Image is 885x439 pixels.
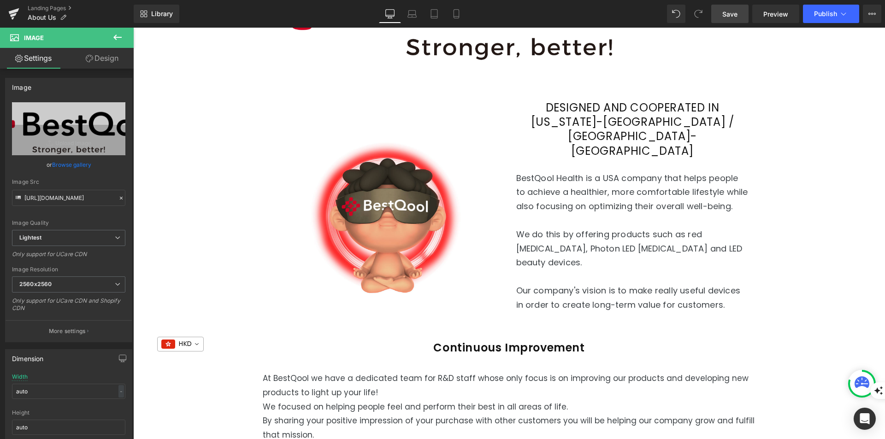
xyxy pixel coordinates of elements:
span: About Us [28,14,56,21]
p: At BestQool we have a dedicated team for R&D staff whose only focus is on improving our products ... [130,344,623,372]
img: bestqool icon [136,73,369,305]
span: Library [151,10,173,18]
div: Width [12,374,28,380]
button: More [863,5,881,23]
a: Browse gallery [52,157,91,173]
div: Dimension [12,350,44,363]
a: Design [69,48,136,69]
h2: DESIGNED AND COOPERATED IN [US_STATE]-[GEOGRAPHIC_DATA] / [GEOGRAPHIC_DATA]-[GEOGRAPHIC_DATA] [383,73,616,130]
b: 2560x2560 [19,281,52,287]
a: Mobile [445,5,467,23]
button: Undo [667,5,685,23]
a: New Library [134,5,179,23]
button: Redo [689,5,708,23]
span: Preview [763,9,788,19]
a: Tablet [423,5,445,23]
div: Image [12,78,31,91]
p: We focused on helping people feel and perform their best in all areas of life. By sharing your po... [130,372,623,428]
input: auto [12,420,125,435]
input: auto [12,384,125,399]
div: Image Quality [12,220,125,226]
span: We do this by offering products such as red [MEDICAL_DATA], Photon LED [MEDICAL_DATA] and LED bea... [383,201,609,240]
a: Desktop [379,5,401,23]
div: Open Intercom Messenger [854,408,876,430]
div: - [118,385,124,398]
span: Publish [814,10,837,18]
p: Our company's vision is to make really useful devices in order to create long-term value for cust... [383,256,616,284]
h3: Continuous Improvement [130,310,623,330]
button: More settings [6,320,132,342]
div: Height [12,410,125,416]
div: or [12,160,125,170]
a: Laptop [401,5,423,23]
a: Preview [752,5,799,23]
input: Link [12,190,125,206]
p: More settings [49,327,86,335]
div: Only support for UCare CDN and Shopify CDN [12,297,125,318]
div: Image Resolution [12,266,125,273]
span: BestQool Health is a USA company that helps people to achieve a healthier, more comfortable lifes... [383,145,615,184]
span: Save [722,9,737,19]
div: Image Src [12,179,125,185]
a: Landing Pages [28,5,134,12]
b: Lightest [19,234,41,241]
div: Only support for UCare CDN [12,251,125,264]
button: Publish [803,5,859,23]
span: Image [24,34,44,41]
